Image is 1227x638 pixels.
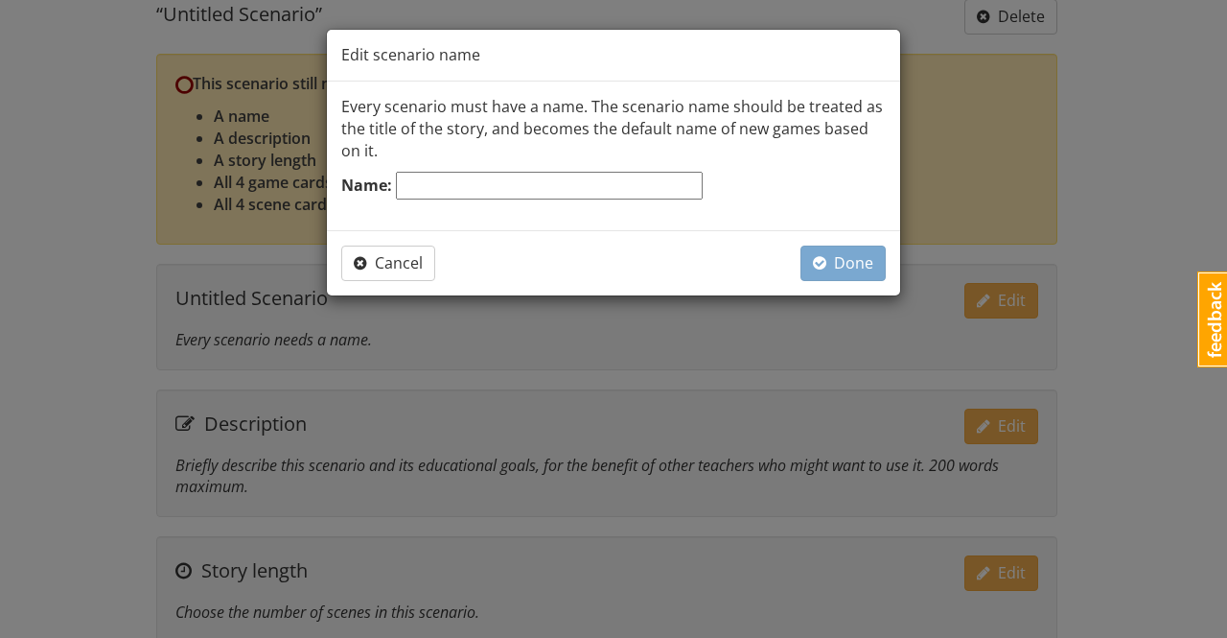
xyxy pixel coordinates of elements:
div: Edit scenario name [327,30,900,82]
label: Name: [341,175,392,197]
button: Cancel [341,246,435,281]
span: Done [813,252,873,273]
p: Every scenario must have a name. The scenario name should be treated as the title of the story, a... [341,96,886,162]
span: Cancel [354,252,423,273]
button: Done [800,246,886,281]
